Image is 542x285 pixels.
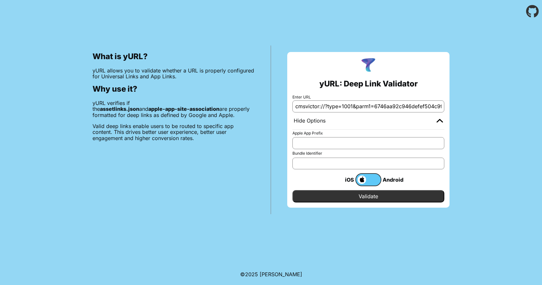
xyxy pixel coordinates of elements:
[92,68,254,80] p: yURL allows you to validate whether a URL is properly configured for Universal Links and App Links.
[437,119,443,123] img: chevron
[245,271,258,278] span: 2025
[381,175,407,184] div: Android
[292,95,444,99] label: Enter URL
[260,271,302,278] a: Michael Ibragimchayev's Personal Site
[292,100,444,112] input: e.g. https://app.chayev.com/xyx
[292,131,444,136] label: Apple App Prefix
[148,106,219,112] b: apple-app-site-association
[292,190,444,202] input: Validate
[92,52,254,61] h2: What is yURL?
[292,151,444,156] label: Bundle Identifier
[92,100,254,118] p: yURL verifies if the and are properly formatted for deep links as defined by Google and Apple.
[92,84,254,94] h2: Why use it?
[319,79,418,88] h2: yURL: Deep Link Validator
[100,106,139,112] b: assetlinks.json
[240,264,302,285] footer: ©
[329,175,355,184] div: iOS
[92,123,254,141] p: Valid deep links enable users to be routed to specific app content. This drives better user exper...
[360,57,377,74] img: yURL Logo
[294,118,326,124] div: Hide Options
